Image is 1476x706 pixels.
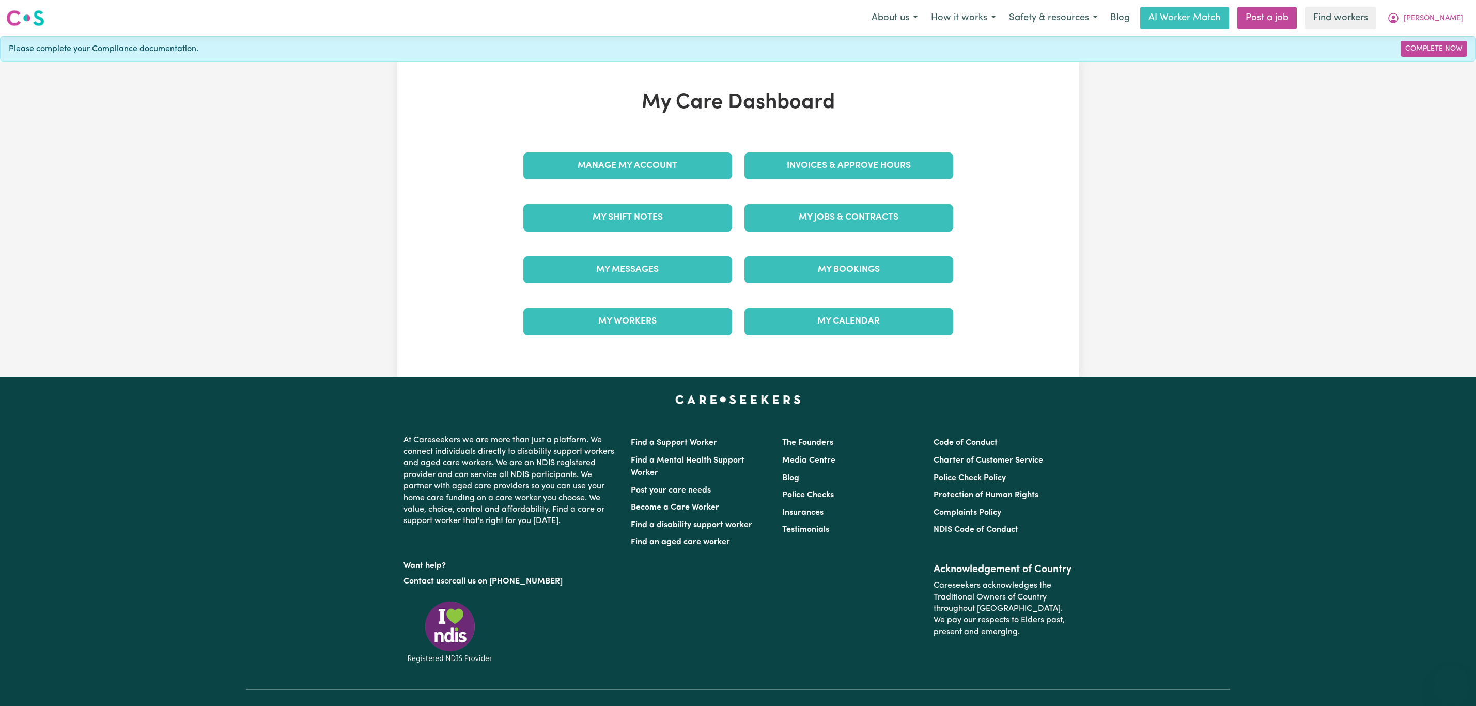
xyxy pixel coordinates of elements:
[934,509,1001,517] a: Complaints Policy
[782,491,834,499] a: Police Checks
[782,474,799,482] a: Blog
[1140,7,1229,29] a: AI Worker Match
[744,152,953,179] a: Invoices & Approve Hours
[934,474,1006,482] a: Police Check Policy
[782,439,833,447] a: The Founders
[631,456,744,477] a: Find a Mental Health Support Worker
[631,521,752,529] a: Find a disability support worker
[403,600,496,664] img: Registered NDIS provider
[1380,7,1470,29] button: My Account
[6,9,44,27] img: Careseekers logo
[782,509,824,517] a: Insurances
[744,308,953,335] a: My Calendar
[1435,665,1468,698] iframe: Button to launch messaging window, conversation in progress
[934,491,1038,499] a: Protection of Human Rights
[523,152,732,179] a: Manage My Account
[631,486,711,495] a: Post your care needs
[517,90,959,115] h1: My Care Dashboard
[523,308,732,335] a: My Workers
[782,456,835,465] a: Media Centre
[523,256,732,283] a: My Messages
[744,256,953,283] a: My Bookings
[675,395,801,404] a: Careseekers home page
[6,6,44,30] a: Careseekers logo
[1002,7,1104,29] button: Safety & resources
[934,576,1073,642] p: Careseekers acknowledges the Traditional Owners of Country throughout [GEOGRAPHIC_DATA]. We pay o...
[934,563,1073,576] h2: Acknowledgement of Country
[9,43,198,55] span: Please complete your Compliance documentation.
[1305,7,1376,29] a: Find workers
[631,538,730,546] a: Find an aged care worker
[865,7,924,29] button: About us
[403,572,618,591] p: or
[631,503,719,512] a: Become a Care Worker
[744,204,953,231] a: My Jobs & Contracts
[924,7,1002,29] button: How it works
[782,526,829,534] a: Testimonials
[403,556,618,572] p: Want help?
[403,431,618,531] p: At Careseekers we are more than just a platform. We connect individuals directly to disability su...
[934,456,1043,465] a: Charter of Customer Service
[934,439,998,447] a: Code of Conduct
[1237,7,1297,29] a: Post a job
[1404,13,1463,24] span: [PERSON_NAME]
[523,204,732,231] a: My Shift Notes
[631,439,717,447] a: Find a Support Worker
[1104,7,1136,29] a: Blog
[1401,41,1467,57] a: Complete Now
[934,526,1018,534] a: NDIS Code of Conduct
[452,577,563,586] a: call us on [PHONE_NUMBER]
[403,577,444,586] a: Contact us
